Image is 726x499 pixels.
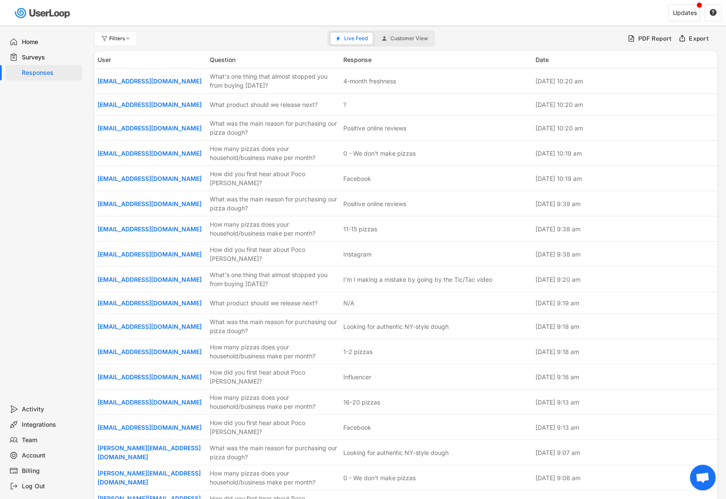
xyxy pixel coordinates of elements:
[98,399,202,406] a: [EMAIL_ADDRESS][DOMAIN_NAME]
[98,276,202,283] a: [EMAIL_ADDRESS][DOMAIN_NAME]
[22,436,79,444] div: Team
[98,225,202,233] a: [EMAIL_ADDRESS][DOMAIN_NAME]
[210,469,338,487] div: How many pizzas does your household/business make per month?
[343,448,449,457] div: Looking for authentic NY-style dough
[210,393,338,411] div: How many pizzas does your household/business make per month?
[343,398,380,407] div: 16-20 pizzas
[343,423,371,432] div: Facebook
[344,36,368,41] span: Live Feed
[536,423,714,432] div: [DATE] 9:13 am
[536,100,714,109] div: [DATE] 10:20 am
[210,220,338,238] div: How many pizzas does your household/business make per month?
[638,35,672,42] div: PDF Report
[690,465,716,490] a: Open chat
[98,299,202,307] a: [EMAIL_ADDRESS][DOMAIN_NAME]
[330,32,373,44] button: Live Feed
[536,322,714,331] div: [DATE] 9:18 am
[343,250,372,259] div: Instagram
[22,69,79,77] div: Responses
[343,199,406,208] div: Positive online reviews
[22,421,79,429] div: Integrations
[210,317,338,335] div: What was the main reason for purchasing our pizza dough?
[536,398,714,407] div: [DATE] 9:13 am
[98,101,202,108] a: [EMAIL_ADDRESS][DOMAIN_NAME]
[22,467,79,475] div: Billing
[98,323,202,330] a: [EMAIL_ADDRESS][DOMAIN_NAME]
[13,4,73,22] img: userloop-logo-01.svg
[210,298,338,307] div: What product should we release next?
[22,405,79,413] div: Activity
[536,275,714,284] div: [DATE] 9:20 am
[343,149,416,158] div: 0 - We don't make pizzas
[673,10,697,16] div: Updates
[377,32,433,44] button: Customer View
[22,452,79,460] div: Account
[210,72,338,90] div: What's one thing that almost stopped you from buying [DATE]?
[536,124,714,133] div: [DATE] 10:20 am
[536,77,714,86] div: [DATE] 10:20 am
[98,251,202,258] a: [EMAIL_ADDRESS][DOMAIN_NAME]
[109,36,131,41] div: Filters
[343,174,371,183] div: Facebook
[536,298,714,307] div: [DATE] 9:19 am
[98,55,205,64] div: User
[536,448,714,457] div: [DATE] 9:07 am
[343,473,416,482] div: 0 - We don't make pizzas
[98,469,201,486] a: [PERSON_NAME][EMAIL_ADDRESS][DOMAIN_NAME]
[536,224,714,233] div: [DATE] 9:38 am
[343,372,371,381] div: Influencer
[98,200,202,207] a: [EMAIL_ADDRESS][DOMAIN_NAME]
[98,175,202,182] a: [EMAIL_ADDRESS][DOMAIN_NAME]
[709,9,717,17] button: 
[710,9,717,16] text: 
[98,424,202,431] a: [EMAIL_ADDRESS][DOMAIN_NAME]
[98,124,202,132] a: [EMAIL_ADDRESS][DOMAIN_NAME]
[210,418,338,436] div: How did you first hear about Poco [PERSON_NAME]?
[210,119,338,137] div: What was the main reason for purchasing our pizza dough?
[210,368,338,386] div: How did you first hear about Poco [PERSON_NAME]?
[210,100,338,109] div: What product should we release next?
[390,36,428,41] span: Customer View
[210,169,338,187] div: How did you first hear about Poco [PERSON_NAME]?
[210,343,338,360] div: How many pizzas does your household/business make per month?
[343,275,492,284] div: I'm I making a mistake by going by the Tic/Tac video
[210,443,338,461] div: What was the main reason for purchasing our pizza dough?
[343,77,396,86] div: 4-month freshness
[536,473,714,482] div: [DATE] 9:06 am
[22,53,79,62] div: Surveys
[98,348,202,355] a: [EMAIL_ADDRESS][DOMAIN_NAME]
[536,55,714,64] div: Date
[689,35,709,42] div: Export
[22,482,79,490] div: Log Out
[536,372,714,381] div: [DATE] 9:16 am
[210,55,338,64] div: Question
[343,55,530,64] div: Response
[536,174,714,183] div: [DATE] 10:19 am
[98,150,202,157] a: [EMAIL_ADDRESS][DOMAIN_NAME]
[210,245,338,263] div: How did you first hear about Poco [PERSON_NAME]?
[343,347,372,356] div: 1-2 pizzas
[98,77,202,85] a: [EMAIL_ADDRESS][DOMAIN_NAME]
[22,38,79,46] div: Home
[536,250,714,259] div: [DATE] 9:38 am
[210,144,338,162] div: How many pizzas does your household/business make per month?
[536,149,714,158] div: [DATE] 10:19 am
[98,444,201,461] a: [PERSON_NAME][EMAIL_ADDRESS][DOMAIN_NAME]
[536,347,714,356] div: [DATE] 9:18 am
[343,322,449,331] div: Looking for authentic NY-style dough
[98,373,202,381] a: [EMAIL_ADDRESS][DOMAIN_NAME]
[536,199,714,208] div: [DATE] 9:39 am
[210,270,338,288] div: What's one thing that almost stopped you from buying [DATE]?
[343,124,406,133] div: Positive online reviews
[210,195,338,213] div: What was the main reason for purchasing our pizza dough?
[343,100,346,109] div: ?
[343,224,377,233] div: 11-15 pizzas
[343,298,354,307] div: N/A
